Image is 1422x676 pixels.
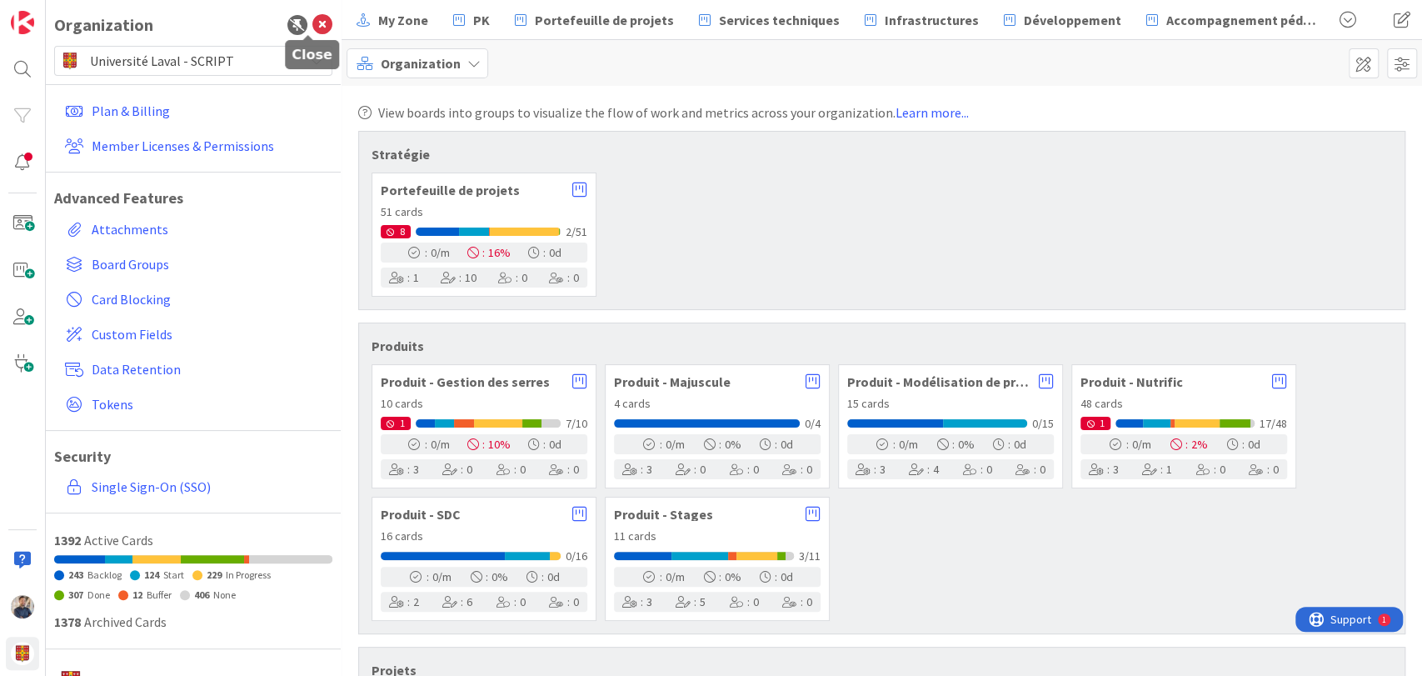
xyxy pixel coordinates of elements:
[92,359,326,379] span: Data Retention
[381,375,564,388] span: Produit - Gestion des serres
[646,461,652,478] span: 3
[381,203,587,221] div: 51 cards
[442,459,472,479] div: :
[90,49,295,73] span: Université Laval - SCRIPT
[993,434,1026,454] div: :
[87,7,91,20] div: 1
[1220,461,1225,478] span: 0
[760,434,793,454] div: :
[547,568,560,586] span: 0 d
[729,592,759,612] div: :
[781,436,793,453] span: 0 d
[87,568,122,581] span: Backlog
[880,461,886,478] span: 3
[163,568,184,581] span: Start
[92,289,326,309] span: Card Blocking
[58,284,332,314] a: Card Blocking
[1089,459,1119,479] div: :
[676,459,706,479] div: :
[1100,416,1105,431] span: 1
[144,568,159,581] span: 124
[1142,459,1172,479] div: :
[1132,436,1151,453] span: 0 /m
[58,389,332,419] a: Tokens
[58,131,332,161] a: Member Licenses & Permissions
[431,436,450,453] span: 0 /m
[381,395,587,413] div: 10 cards
[646,593,652,611] span: 3
[1170,434,1208,454] div: :
[641,567,685,587] div: :
[58,96,332,126] a: Plan & Billing
[213,588,236,601] span: None
[856,459,886,479] div: :
[1014,436,1026,453] span: 0 d
[87,588,110,601] span: Done
[566,415,587,433] div: 7/10
[1195,459,1225,479] div: :
[899,436,918,453] span: 0 /m
[1015,459,1045,479] div: :
[725,436,741,453] span: 0 %
[573,461,579,478] span: 0
[986,461,992,478] span: 0
[614,375,797,388] span: Produit - Majuscule
[700,461,706,478] span: 0
[614,508,797,521] span: Produit - Stages
[641,434,685,454] div: :
[11,595,34,618] img: MW
[1247,436,1260,453] span: 0 d
[1166,461,1172,478] span: 1
[1136,5,1328,35] a: Accompagnement pédagogique
[549,244,561,262] span: 0 d
[666,436,685,453] span: 0 /m
[622,592,652,612] div: :
[389,592,419,612] div: :
[614,528,821,545] div: 11 cards
[372,336,424,356] b: Produits
[194,588,209,601] span: 406
[488,436,511,453] span: 10 %
[381,528,587,545] div: 16 cards
[408,567,452,587] div: :
[875,434,918,454] div: :
[805,415,821,433] div: 0/4
[11,11,34,34] img: Visit kanbanzone.com
[68,588,83,601] span: 307
[226,568,271,581] span: In Progress
[806,593,812,611] span: 0
[381,183,564,197] span: Portefeuille de projets
[58,249,332,279] a: Board Groups
[378,103,969,123] span: View boards into groups to visualize the flow of work and metrics across your organization.
[54,448,332,466] h1: Security
[505,5,684,35] a: Portefeuille de projets
[549,459,579,479] div: :
[1273,461,1279,478] span: 0
[1040,461,1045,478] span: 0
[1080,395,1287,413] div: 48 cards
[92,324,326,344] span: Custom Fields
[760,567,793,587] div: :
[937,434,975,454] div: :
[407,243,450,263] div: :
[400,224,405,239] span: 8
[753,461,759,478] span: 0
[1113,461,1119,478] span: 3
[54,13,153,38] div: Organization
[994,5,1131,35] a: Développement
[467,593,472,611] span: 6
[549,436,561,453] span: 0 d
[885,10,979,30] span: Infrastructures
[1024,10,1121,30] span: Développement
[676,592,706,612] div: :
[471,567,508,587] div: :
[473,10,490,30] span: PK
[689,5,850,35] a: Services techniques
[465,269,476,287] span: 10
[467,461,472,478] span: 0
[400,416,405,431] span: 1
[528,434,561,454] div: :
[781,568,793,586] span: 0 d
[666,568,685,586] span: 0 /m
[933,461,939,478] span: 4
